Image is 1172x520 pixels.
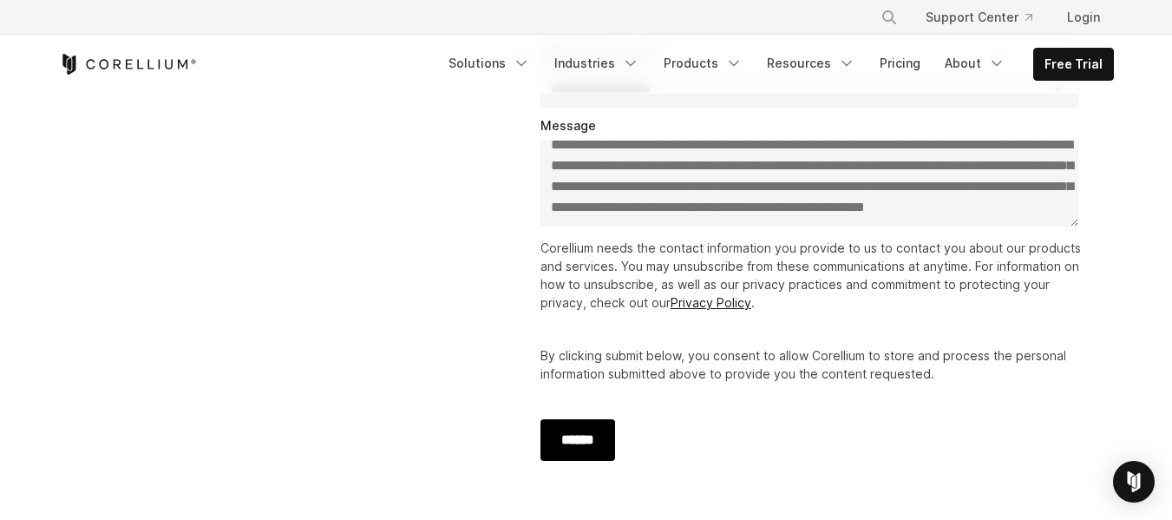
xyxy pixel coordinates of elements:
[934,48,1016,79] a: About
[1034,49,1113,80] a: Free Trial
[540,118,596,133] span: Message
[756,48,866,79] a: Resources
[1053,2,1114,33] a: Login
[671,295,751,310] a: Privacy Policy
[869,48,931,79] a: Pricing
[653,48,753,79] a: Products
[59,54,197,75] a: Corellium Home
[544,48,650,79] a: Industries
[438,48,1114,81] div: Navigation Menu
[540,239,1086,312] p: Corellium needs the contact information you provide to us to contact you about our products and s...
[438,48,540,79] a: Solutions
[540,346,1086,383] p: By clicking submit below, you consent to allow Corellium to store and process the personal inform...
[874,2,905,33] button: Search
[1113,461,1155,503] div: Open Intercom Messenger
[860,2,1114,33] div: Navigation Menu
[912,2,1046,33] a: Support Center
